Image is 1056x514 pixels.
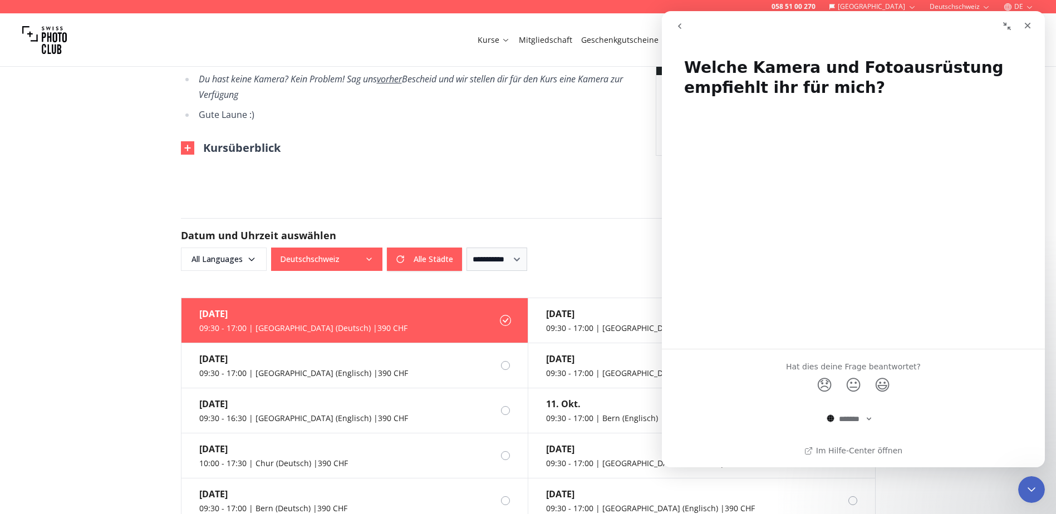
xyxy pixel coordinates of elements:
[473,32,514,48] button: Kurse
[183,249,265,269] span: All Languages
[546,307,754,320] div: [DATE]
[1018,476,1045,503] iframe: Intercom live chat
[546,352,754,365] div: [DATE]
[546,323,754,334] div: 09:30 - 17:00 | [GEOGRAPHIC_DATA] (Deutsch) | 390 CHF
[271,248,382,271] button: Deutschschweiz
[199,413,408,424] div: 09:30 - 16:30 | [GEOGRAPHIC_DATA] (Englisch) | 390 CHF
[195,107,638,122] li: Gute Laune :)
[519,34,572,46] a: Mitgliedschaft
[199,397,408,411] div: [DATE]
[199,73,623,101] em: Du hast keine Kamera? Kein Problem! Sag uns Bescheid und wir stellen dir für den Kurs eine Kamera...
[546,442,754,456] div: [DATE]
[181,248,267,271] button: All Languages
[199,503,347,514] div: 09:30 - 17:00 | Bern (Deutsch) | 390 CHF
[546,397,695,411] div: 11. Okt.
[181,140,281,156] button: Kursüberblick
[546,487,755,501] div: [DATE]
[478,34,510,46] a: Kurse
[22,18,67,62] img: Swiss photo club
[387,248,462,271] button: Alle Städte
[581,34,659,46] a: Geschenkgutscheine
[199,323,407,334] div: 09:30 - 17:00 | [GEOGRAPHIC_DATA] (Deutsch) | 390 CHF
[514,32,577,48] button: Mitgliedschaft
[199,307,407,320] div: [DATE]
[377,73,402,85] u: vorher
[577,32,663,48] button: Geschenkgutscheine
[199,487,347,501] div: [DATE]
[199,368,408,379] div: 09:30 - 17:00 | [GEOGRAPHIC_DATA] (Englisch) | 390 CHF
[662,11,1045,467] iframe: Intercom live chat
[199,458,348,469] div: 10:00 - 17:30 | Chur (Deutsch) | 390 CHF
[199,352,408,365] div: [DATE]
[546,458,754,469] div: 09:30 - 17:00 | [GEOGRAPHIC_DATA] (Deutsch) | 390 CHF
[546,413,695,424] div: 09:30 - 17:00 | Bern (Englisch) | 390 CHF
[199,442,348,456] div: [DATE]
[181,228,876,243] h2: Datum und Uhrzeit auswählen
[546,368,754,379] div: 09:30 - 17:00 | [GEOGRAPHIC_DATA] (Deutsch) | 390 CHF
[546,503,755,514] div: 09:30 - 17:00 | [GEOGRAPHIC_DATA] (Englisch) | 390 CHF
[181,141,194,155] img: Outline Close
[772,2,816,11] a: 058 51 00 270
